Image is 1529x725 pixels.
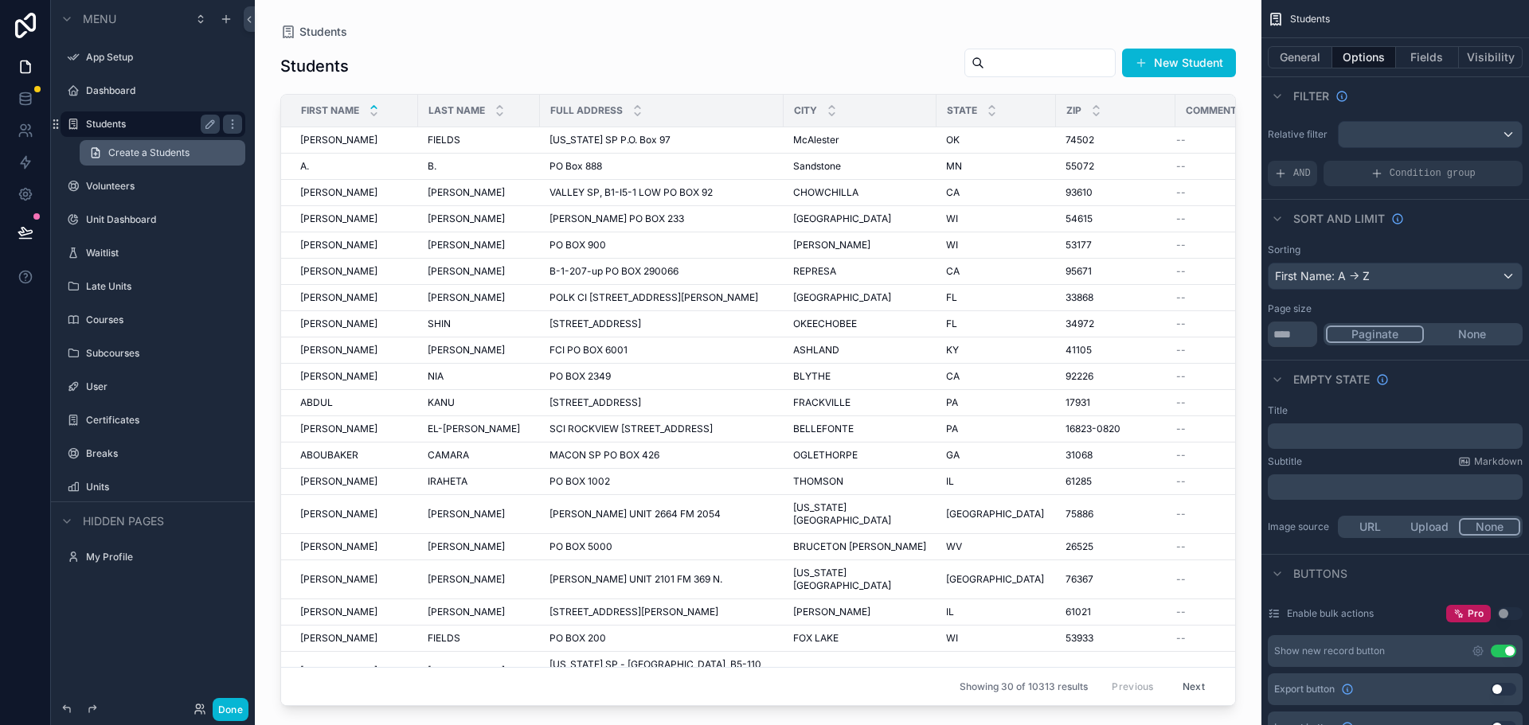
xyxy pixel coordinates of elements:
[1332,46,1396,68] button: Options
[86,247,242,259] label: Waitlist
[428,104,485,117] span: Last Name
[1274,683,1335,696] span: Export button
[1287,607,1374,620] label: Enable bulk actions
[1424,325,1520,343] button: None
[1268,302,1312,315] label: Page size
[1293,372,1370,388] span: Empty state
[86,414,242,427] label: Certificates
[1293,167,1311,180] span: AND
[1474,455,1523,468] span: Markdown
[1269,263,1522,289] div: First Name: A -> Z
[1268,244,1300,256] label: Sorting
[1268,520,1332,533] label: Image source
[86,314,242,326] label: Courses
[86,380,242,393] label: User
[83,11,116,27] span: Menu
[1268,423,1523,449] div: scrollable content
[1268,455,1302,468] label: Subtitle
[1293,566,1347,582] span: Buttons
[1400,518,1460,536] button: Upload
[1326,325,1424,343] button: Paginate
[550,104,623,117] span: Full Address
[83,513,164,529] span: Hidden pages
[1459,518,1520,536] button: None
[1268,46,1332,68] button: General
[1458,455,1523,468] a: Markdown
[86,180,242,193] label: Volunteers
[86,118,213,131] label: Students
[1396,46,1460,68] button: Fields
[86,447,242,460] label: Breaks
[108,146,190,159] span: Create a Students
[1268,128,1332,141] label: Relative filter
[794,104,817,117] span: City
[1066,104,1081,117] span: Zip
[947,104,977,117] span: State
[1186,104,1243,117] span: Comments
[1268,404,1288,417] label: Title
[86,84,242,97] label: Dashboard
[86,51,242,64] label: App Setup
[1459,46,1523,68] button: Visibility
[1290,13,1330,25] span: Students
[1340,518,1400,536] button: URL
[1293,88,1329,104] span: Filter
[86,280,242,293] label: Late Units
[213,698,248,721] button: Done
[80,140,245,166] a: Create a Students
[1293,211,1385,227] span: Sort And Limit
[86,551,242,563] label: My Profile
[86,347,242,360] label: Subcourses
[86,481,242,493] label: Units
[301,104,359,117] span: First Name
[1390,167,1476,180] span: Condition group
[960,680,1088,693] span: Showing 30 of 10313 results
[1268,474,1523,500] div: scrollable content
[1171,674,1216,699] button: Next
[1268,263,1523,290] button: First Name: A -> Z
[1468,607,1484,620] span: Pro
[1274,645,1385,657] div: Show new record button
[86,213,242,226] label: Unit Dashboard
